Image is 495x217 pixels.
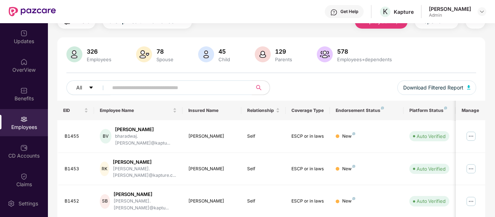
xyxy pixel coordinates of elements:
span: K [383,7,388,16]
span: caret-down [89,85,94,91]
button: Allcaret-down [66,80,111,95]
div: [PERSON_NAME] [429,5,471,12]
div: [PERSON_NAME].[PERSON_NAME]@kaptu... [114,198,177,212]
img: svg+xml;base64,PHN2ZyBpZD0iRW1wbG95ZWVzIiB4bWxucz0iaHR0cDovL3d3dy53My5vcmcvMjAwMC9zdmciIHdpZHRoPS... [20,116,28,123]
div: Spouse [155,57,175,62]
div: ESCP or in laws [291,198,324,205]
div: New [342,166,355,172]
div: Self [247,166,280,172]
img: svg+xml;base64,PHN2ZyB4bWxucz0iaHR0cDovL3d3dy53My5vcmcvMjAwMC9zdmciIHdpZHRoPSI4IiBoZWlnaHQ9IjgiIH... [352,197,355,200]
div: [PERSON_NAME] [115,126,177,133]
img: svg+xml;base64,PHN2ZyB4bWxucz0iaHR0cDovL3d3dy53My5vcmcvMjAwMC9zdmciIHhtbG5zOnhsaW5rPSJodHRwOi8vd3... [66,46,82,62]
div: 78 [155,48,175,55]
img: svg+xml;base64,PHN2ZyBpZD0iRHJvcGRvd24tMzJ4MzIiIHhtbG5zPSJodHRwOi8vd3d3LnczLm9yZy8yMDAwL3N2ZyIgd2... [479,9,485,14]
div: [PERSON_NAME] [188,133,236,140]
img: manageButton [465,130,477,142]
span: Relationship [247,108,274,113]
img: svg+xml;base64,PHN2ZyBpZD0iVXBkYXRlZCIgeG1sbnM9Imh0dHA6Ly93d3cudzMub3JnLzIwMDAvc3ZnIiB3aWR0aD0iMj... [20,30,28,37]
div: [PERSON_NAME] [113,159,177,166]
div: Employees+dependents [336,57,393,62]
th: Employee Name [94,101,183,120]
img: svg+xml;base64,PHN2ZyB4bWxucz0iaHR0cDovL3d3dy53My5vcmcvMjAwMC9zdmciIHdpZHRoPSI4IiBoZWlnaHQ9IjgiIH... [352,132,355,135]
div: bharadwaj.[PERSON_NAME]@kaptu... [115,133,177,147]
div: Admin [429,12,471,18]
div: Self [247,198,280,205]
div: Get Help [340,9,358,14]
div: 326 [85,48,113,55]
div: Endorsement Status [336,108,398,113]
div: Platform Status [409,108,449,113]
span: search [252,85,266,91]
img: svg+xml;base64,PHN2ZyBpZD0iQ2xhaW0iIHhtbG5zPSJodHRwOi8vd3d3LnczLm9yZy8yMDAwL3N2ZyIgd2lkdGg9IjIwIi... [20,173,28,180]
button: search [252,80,270,95]
img: svg+xml;base64,PHN2ZyBpZD0iSG9tZSIgeG1sbnM9Imh0dHA6Ly93d3cudzMub3JnLzIwMDAvc3ZnIiB3aWR0aD0iMjAiIG... [20,58,28,66]
div: Auto Verified [417,197,446,205]
th: Relationship [241,101,286,120]
div: Parents [274,57,294,62]
div: New [342,198,355,205]
img: New Pazcare Logo [9,7,56,16]
div: [PERSON_NAME] [188,198,236,205]
div: [PERSON_NAME] [188,166,236,172]
div: [PERSON_NAME].[PERSON_NAME]@kapture.c... [113,166,177,179]
th: Coverage Type [286,101,330,120]
th: Manage [456,101,485,120]
div: Auto Verified [417,165,446,172]
img: svg+xml;base64,PHN2ZyBpZD0iQmVuZWZpdHMiIHhtbG5zPSJodHRwOi8vd3d3LnczLm9yZy8yMDAwL3N2ZyIgd2lkdGg9Ij... [20,87,28,94]
img: svg+xml;base64,PHN2ZyB4bWxucz0iaHR0cDovL3d3dy53My5vcmcvMjAwMC9zdmciIHhtbG5zOnhsaW5rPSJodHRwOi8vd3... [136,46,152,62]
img: svg+xml;base64,PHN2ZyBpZD0iQ0RfQWNjb3VudHMiIGRhdGEtbmFtZT0iQ0QgQWNjb3VudHMiIHhtbG5zPSJodHRwOi8vd3... [20,144,28,151]
div: ESCP or in laws [291,166,324,172]
img: svg+xml;base64,PHN2ZyB4bWxucz0iaHR0cDovL3d3dy53My5vcmcvMjAwMC9zdmciIHdpZHRoPSI4IiBoZWlnaHQ9IjgiIH... [352,165,355,168]
img: svg+xml;base64,PHN2ZyBpZD0iSGVscC0zMngzMiIgeG1sbnM9Imh0dHA6Ly93d3cudzMub3JnLzIwMDAvc3ZnIiB3aWR0aD... [330,9,337,16]
img: svg+xml;base64,PHN2ZyB4bWxucz0iaHR0cDovL3d3dy53My5vcmcvMjAwMC9zdmciIHdpZHRoPSI4IiBoZWlnaHQ9IjgiIH... [444,107,447,109]
div: B1455 [65,133,89,140]
div: BV [100,129,111,143]
div: New [342,133,355,140]
span: All [76,84,82,92]
img: svg+xml;base64,PHN2ZyB4bWxucz0iaHR0cDovL3d3dy53My5vcmcvMjAwMC9zdmciIHhtbG5zOnhsaW5rPSJodHRwOi8vd3... [467,85,471,89]
th: EID [57,101,94,120]
div: 45 [217,48,232,55]
div: ESCP or in laws [291,133,324,140]
img: svg+xml;base64,PHN2ZyB4bWxucz0iaHR0cDovL3d3dy53My5vcmcvMjAwMC9zdmciIHhtbG5zOnhsaW5rPSJodHRwOi8vd3... [317,46,333,62]
div: Auto Verified [417,133,446,140]
div: SB [100,194,110,209]
div: B1453 [65,166,89,172]
div: B1452 [65,198,89,205]
div: [PERSON_NAME] [114,191,177,198]
img: svg+xml;base64,PHN2ZyB4bWxucz0iaHR0cDovL3d3dy53My5vcmcvMjAwMC9zdmciIHhtbG5zOnhsaW5rPSJodHRwOi8vd3... [255,46,271,62]
img: manageButton [465,163,477,175]
img: svg+xml;base64,PHN2ZyBpZD0iU2V0dGluZy0yMHgyMCIgeG1sbnM9Imh0dHA6Ly93d3cudzMub3JnLzIwMDAvc3ZnIiB3aW... [8,200,15,207]
span: Employee Name [100,108,171,113]
span: Download Filtered Report [403,84,463,92]
th: Insured Name [183,101,242,120]
div: Self [247,133,280,140]
span: EID [63,108,83,113]
div: Settings [16,200,40,207]
div: Child [217,57,232,62]
div: Employees [85,57,113,62]
div: Kapture [394,8,414,15]
img: svg+xml;base64,PHN2ZyB4bWxucz0iaHR0cDovL3d3dy53My5vcmcvMjAwMC9zdmciIHhtbG5zOnhsaW5rPSJodHRwOi8vd3... [198,46,214,62]
img: manageButton [465,196,477,207]
div: 129 [274,48,294,55]
div: RK [100,162,109,176]
button: Download Filtered Report [397,80,476,95]
img: svg+xml;base64,PHN2ZyB4bWxucz0iaHR0cDovL3d3dy53My5vcmcvMjAwMC9zdmciIHdpZHRoPSI4IiBoZWlnaHQ9IjgiIH... [381,107,384,109]
div: 578 [336,48,393,55]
